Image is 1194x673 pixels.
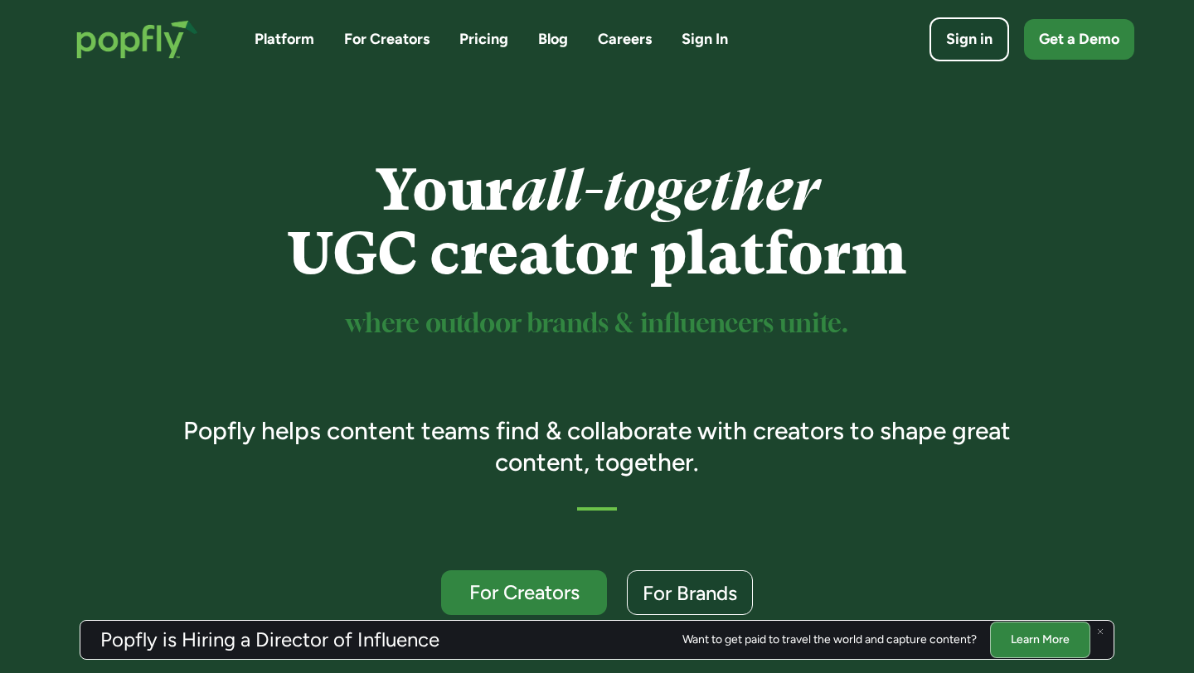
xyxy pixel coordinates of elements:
div: For Brands [643,583,737,603]
a: Blog [538,29,568,50]
h1: Your UGC creator platform [160,158,1035,286]
div: For Creators [456,582,592,603]
a: Get a Demo [1024,19,1134,60]
div: Sign in [946,29,993,50]
a: Sign In [682,29,728,50]
div: Get a Demo [1039,29,1119,50]
a: For Creators [441,570,607,615]
a: For Brands [627,570,753,615]
a: For Creators [344,29,430,50]
h3: Popfly helps content teams find & collaborate with creators to shape great content, together. [160,415,1035,477]
a: Careers [598,29,652,50]
sup: where outdoor brands & influencers unite. [346,312,848,337]
a: Learn More [990,622,1090,657]
a: Sign in [929,17,1009,61]
a: home [60,3,215,75]
a: Platform [255,29,314,50]
h3: Popfly is Hiring a Director of Influence [100,630,439,650]
em: all-together [512,157,818,224]
div: Want to get paid to travel the world and capture content? [682,633,977,646]
a: Pricing [459,29,508,50]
